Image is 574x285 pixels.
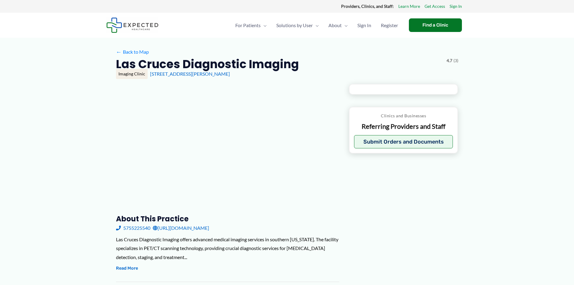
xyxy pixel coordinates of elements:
[116,265,138,272] button: Read More
[150,71,230,77] a: [STREET_ADDRESS][PERSON_NAME]
[328,15,342,36] span: About
[116,69,148,79] div: Imaging Clinic
[153,223,209,233] a: [URL][DOMAIN_NAME]
[357,15,371,36] span: Sign In
[231,15,403,36] nav: Primary Site Navigation
[425,2,445,10] a: Get Access
[116,47,149,56] a: ←Back to Map
[231,15,271,36] a: For PatientsMenu Toggle
[116,49,122,55] span: ←
[381,15,398,36] span: Register
[341,4,394,9] strong: Providers, Clinics, and Staff:
[116,214,339,223] h3: About this practice
[398,2,420,10] a: Learn More
[409,18,462,32] a: Find a Clinic
[354,112,453,120] p: Clinics and Businesses
[353,15,376,36] a: Sign In
[342,15,348,36] span: Menu Toggle
[324,15,353,36] a: AboutMenu Toggle
[354,135,453,148] button: Submit Orders and Documents
[235,15,261,36] span: For Patients
[271,15,324,36] a: Solutions by UserMenu Toggle
[116,235,339,262] div: Las Cruces Diagnostic Imaging offers advanced medical imaging services in southern [US_STATE]. Th...
[453,57,458,65] span: (3)
[354,122,453,131] p: Referring Providers and Staff
[116,223,150,233] a: 5755225540
[313,15,319,36] span: Menu Toggle
[447,57,452,65] span: 4.7
[376,15,403,36] a: Register
[106,17,158,33] img: Expected Healthcare Logo - side, dark font, small
[261,15,267,36] span: Menu Toggle
[276,15,313,36] span: Solutions by User
[450,2,462,10] a: Sign In
[116,57,299,71] h2: Las Cruces Diagnostic Imaging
